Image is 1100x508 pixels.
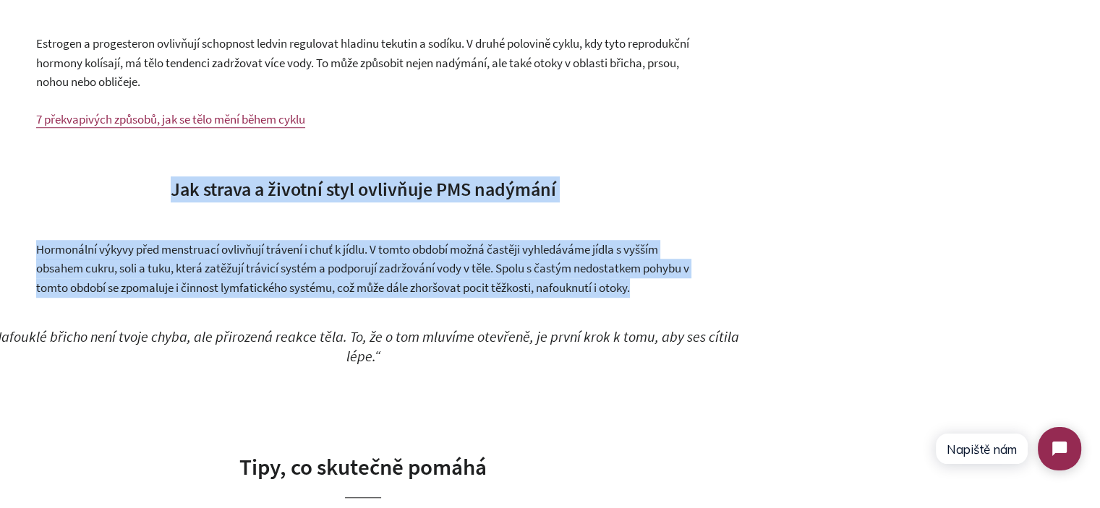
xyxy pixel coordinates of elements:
span: Hormonální výkyvy před menstruací ovlivňují trávení i chuť k jídlu. V tomto období možná častěji ... [36,241,689,296]
span: Jak strava a životní styl ovlivňuje PMS nadýmání [171,177,556,201]
a: 7 překvapivých způsobů, jak se tělo mění během cyklu [36,111,305,128]
iframe: Tidio Chat [922,415,1093,483]
span: 7 překvapivých způsobů, jak se tělo mění během cyklu [36,111,305,127]
span: Tipy, co skutečně pomáhá [239,452,487,481]
span: Estrogen a progesteron ovlivňují schopnost ledvin regulovat hladinu tekutin a sodíku. V druhé pol... [36,35,689,90]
